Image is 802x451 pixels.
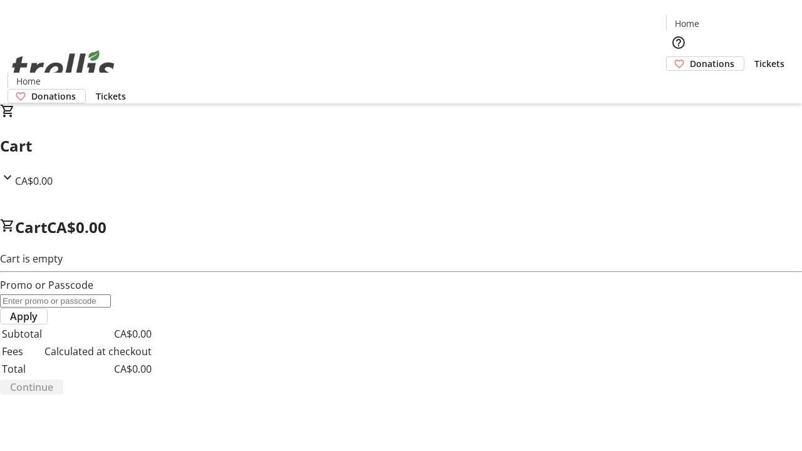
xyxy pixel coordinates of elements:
img: Orient E2E Organization bW73qfA9ru's Logo [8,36,119,99]
td: CA$0.00 [44,361,152,377]
td: Subtotal [1,326,43,342]
a: Tickets [86,90,136,103]
span: Donations [690,57,734,70]
a: Home [8,75,48,88]
span: Tickets [96,90,126,103]
a: Tickets [744,57,794,70]
td: CA$0.00 [44,326,152,342]
span: Home [675,17,699,30]
td: Calculated at checkout [44,343,152,360]
span: Home [16,75,41,88]
a: Home [667,17,707,30]
span: CA$0.00 [15,174,53,188]
button: Help [666,30,691,55]
a: Donations [666,56,744,71]
td: Fees [1,343,43,360]
span: Tickets [754,57,784,70]
span: Apply [10,309,38,324]
a: Donations [8,89,86,103]
span: Donations [31,90,76,103]
span: CA$0.00 [47,217,107,237]
td: Total [1,361,43,377]
button: Cart [666,71,691,96]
